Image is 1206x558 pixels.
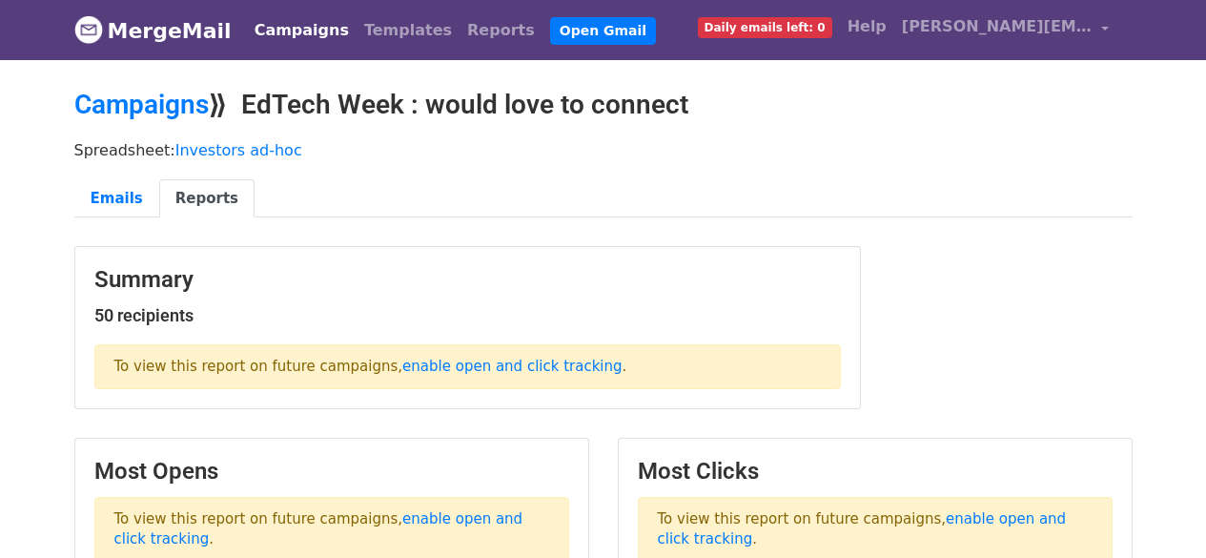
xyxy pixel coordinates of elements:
[74,179,159,218] a: Emails
[638,458,1113,486] h3: Most Clicks
[402,358,622,375] a: enable open and click tracking
[460,11,542,50] a: Reports
[74,10,232,51] a: MergeMail
[902,15,1093,38] span: [PERSON_NAME][EMAIL_ADDRESS][DOMAIN_NAME]
[175,141,302,159] a: Investors ad-hoc
[94,344,841,389] p: To view this report on future campaigns, .
[74,89,209,120] a: Campaigns
[550,17,656,45] a: Open Gmail
[94,266,841,294] h3: Summary
[94,458,569,486] h3: Most Opens
[357,11,460,50] a: Templates
[690,8,840,46] a: Daily emails left: 0
[74,89,1133,121] h2: ⟫ EdTech Week : would love to connect
[840,8,894,46] a: Help
[698,17,832,38] span: Daily emails left: 0
[894,8,1117,52] a: [PERSON_NAME][EMAIL_ADDRESS][DOMAIN_NAME]
[159,179,255,218] a: Reports
[94,305,841,326] h5: 50 recipients
[247,11,357,50] a: Campaigns
[74,15,103,44] img: MergeMail logo
[74,140,1133,160] p: Spreadsheet:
